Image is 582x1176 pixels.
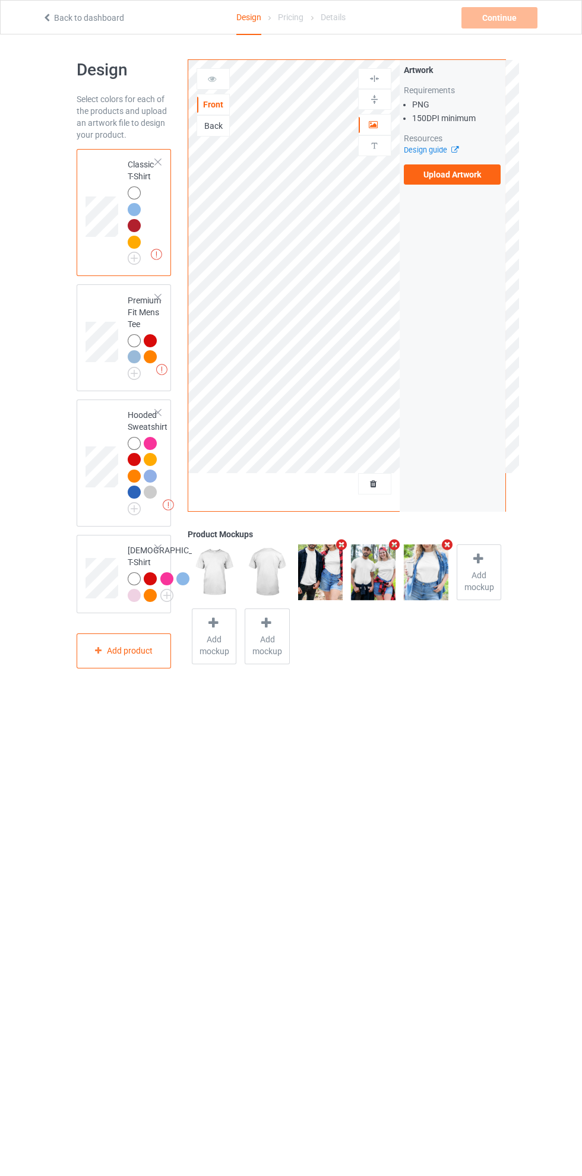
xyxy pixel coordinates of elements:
[236,1,261,35] div: Design
[245,633,289,657] span: Add mockup
[369,140,380,151] img: svg%3E%0A
[404,64,501,76] div: Artwork
[404,164,501,185] label: Upload Artwork
[77,59,172,81] h1: Design
[245,608,289,664] div: Add mockup
[197,120,229,132] div: Back
[128,252,141,265] img: svg+xml;base64,PD94bWwgdmVyc2lvbj0iMS4wIiBlbmNvZGluZz0iVVRGLTgiPz4KPHN2ZyB3aWR0aD0iMjJweCIgaGVpZ2...
[188,528,505,540] div: Product Mockups
[404,132,501,144] div: Resources
[192,544,236,600] img: regular.jpg
[298,544,343,600] img: regular.jpg
[197,99,229,110] div: Front
[128,502,141,515] img: svg+xml;base64,PD94bWwgdmVyc2lvbj0iMS4wIiBlbmNvZGluZz0iVVRGLTgiPz4KPHN2ZyB3aWR0aD0iMjJweCIgaGVpZ2...
[245,544,289,600] img: regular.jpg
[77,149,172,276] div: Classic T-Shirt
[457,569,501,593] span: Add mockup
[412,112,501,124] li: 150 DPI minimum
[77,93,172,141] div: Select colors for each of the products and upload an artwork file to design your product.
[128,159,156,261] div: Classic T-Shirt
[160,589,173,602] img: svg+xml;base64,PD94bWwgdmVyc2lvbj0iMS4wIiBlbmNvZGluZz0iVVRGLTgiPz4KPHN2ZyB3aWR0aD0iMjJweCIgaGVpZ2...
[278,1,303,34] div: Pricing
[77,400,172,527] div: Hooded Sweatshirt
[440,538,455,551] i: Remove mockup
[128,409,167,511] div: Hooded Sweatshirt
[369,94,380,105] img: svg%3E%0A
[351,544,396,600] img: regular.jpg
[404,84,501,96] div: Requirements
[404,544,448,600] img: regular.jpg
[77,284,172,391] div: Premium Fit Mens Tee
[457,544,501,600] div: Add mockup
[128,544,214,601] div: [DEMOGRAPHIC_DATA] T-Shirt
[369,73,380,84] img: svg%3E%0A
[77,633,172,668] div: Add product
[412,99,501,110] li: PNG
[334,538,349,551] i: Remove mockup
[321,1,346,34] div: Details
[128,294,161,376] div: Premium Fit Mens Tee
[156,364,167,375] img: exclamation icon
[192,633,236,657] span: Add mockup
[128,367,141,380] img: svg+xml;base64,PD94bWwgdmVyc2lvbj0iMS4wIiBlbmNvZGluZz0iVVRGLTgiPz4KPHN2ZyB3aWR0aD0iMjJweCIgaGVpZ2...
[77,535,172,613] div: [DEMOGRAPHIC_DATA] T-Shirt
[151,249,162,260] img: exclamation icon
[163,499,174,511] img: exclamation icon
[42,13,124,23] a: Back to dashboard
[387,538,402,551] i: Remove mockup
[192,608,236,664] div: Add mockup
[404,145,458,154] a: Design guide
